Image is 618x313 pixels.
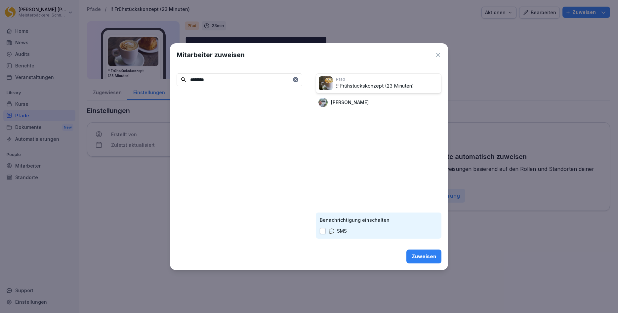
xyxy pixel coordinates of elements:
p: [PERSON_NAME] [331,99,369,106]
img: kne0jxbr612ithuuxzwhpku7.png [318,98,328,107]
button: Zuweisen [406,250,441,263]
p: SMS [337,227,347,235]
p: Pfad [336,76,438,82]
div: Zuweisen [412,253,436,260]
p: Benachrichtigung einschalten [320,216,437,223]
p: !! Frühstückskonzept (23 Minuten) [336,82,438,90]
h1: Mitarbeiter zuweisen [177,50,245,60]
